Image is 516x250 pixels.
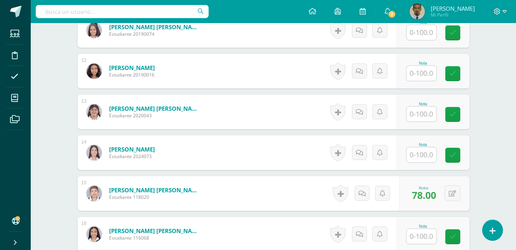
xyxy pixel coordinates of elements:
span: Estudiante 116068 [109,235,201,241]
div: Nota: [412,185,436,190]
img: 0515265618b0aba6e0c1392001c60c30.png [86,63,102,79]
a: [PERSON_NAME] [PERSON_NAME] [109,186,201,194]
input: 0-100.0 [406,147,436,162]
span: Estudiante 20190016 [109,72,155,78]
span: Estudiante 20190074 [109,31,201,37]
span: Estudiante 2020043 [109,112,201,119]
img: 8686ee2e135a7c38dc98712188bfea04.png [86,145,102,160]
input: 0-100.0 [406,25,436,40]
a: [PERSON_NAME] [PERSON_NAME] [109,23,201,31]
span: 7 [388,10,396,18]
span: Mi Perfil [431,12,475,18]
div: Nota [406,61,440,65]
div: Nota [406,143,440,147]
img: 1264730fb0e608687ae5125317ab187c.png [86,186,102,201]
a: [PERSON_NAME] [PERSON_NAME] [109,105,201,112]
span: [PERSON_NAME] [431,5,475,12]
a: [PERSON_NAME] [PERSON_NAME] [109,227,201,235]
div: Nota [406,224,440,228]
span: 78.00 [412,188,436,202]
input: 0-100.0 [406,229,436,244]
a: [PERSON_NAME] [109,64,155,72]
span: Estudiante 118020 [109,194,201,200]
a: [PERSON_NAME] [109,145,155,153]
div: Nota [406,102,440,106]
img: a4690a3a108484344e5caf9051efce1a.png [86,227,102,242]
img: 7928e51c5877b3bca6101dd3372c758c.png [410,4,425,19]
span: Estudiante 2024073 [109,153,155,160]
img: a4bff5a80374ee1777e74bbcacaf2a40.png [86,104,102,120]
input: 0-100.0 [406,66,436,81]
input: 0-100.0 [406,107,436,122]
input: Busca un usuario... [36,5,209,18]
img: a4c9b1b9d6c2647361a617357669f70d.png [86,23,102,38]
